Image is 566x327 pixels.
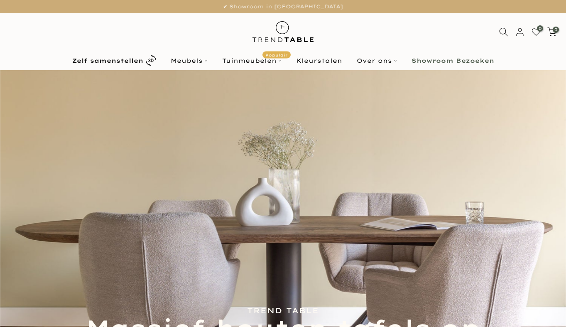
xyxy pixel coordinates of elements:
a: 0 [532,27,541,37]
iframe: toggle-frame [1,285,42,326]
b: Zelf samenstellen [72,58,143,64]
span: Populair [262,51,291,58]
a: Over ons [349,56,404,66]
a: 0 [547,27,556,37]
span: 0 [537,25,543,32]
a: Kleurstalen [289,56,349,66]
a: Zelf samenstellen [65,53,163,68]
a: TuinmeubelenPopulair [215,56,289,66]
a: Showroom Bezoeken [404,56,501,66]
b: Showroom Bezoeken [412,58,494,64]
p: ✔ Showroom in [GEOGRAPHIC_DATA] [10,2,556,11]
span: 0 [553,27,559,33]
a: Meubels [163,56,215,66]
img: trend-table [247,13,319,50]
